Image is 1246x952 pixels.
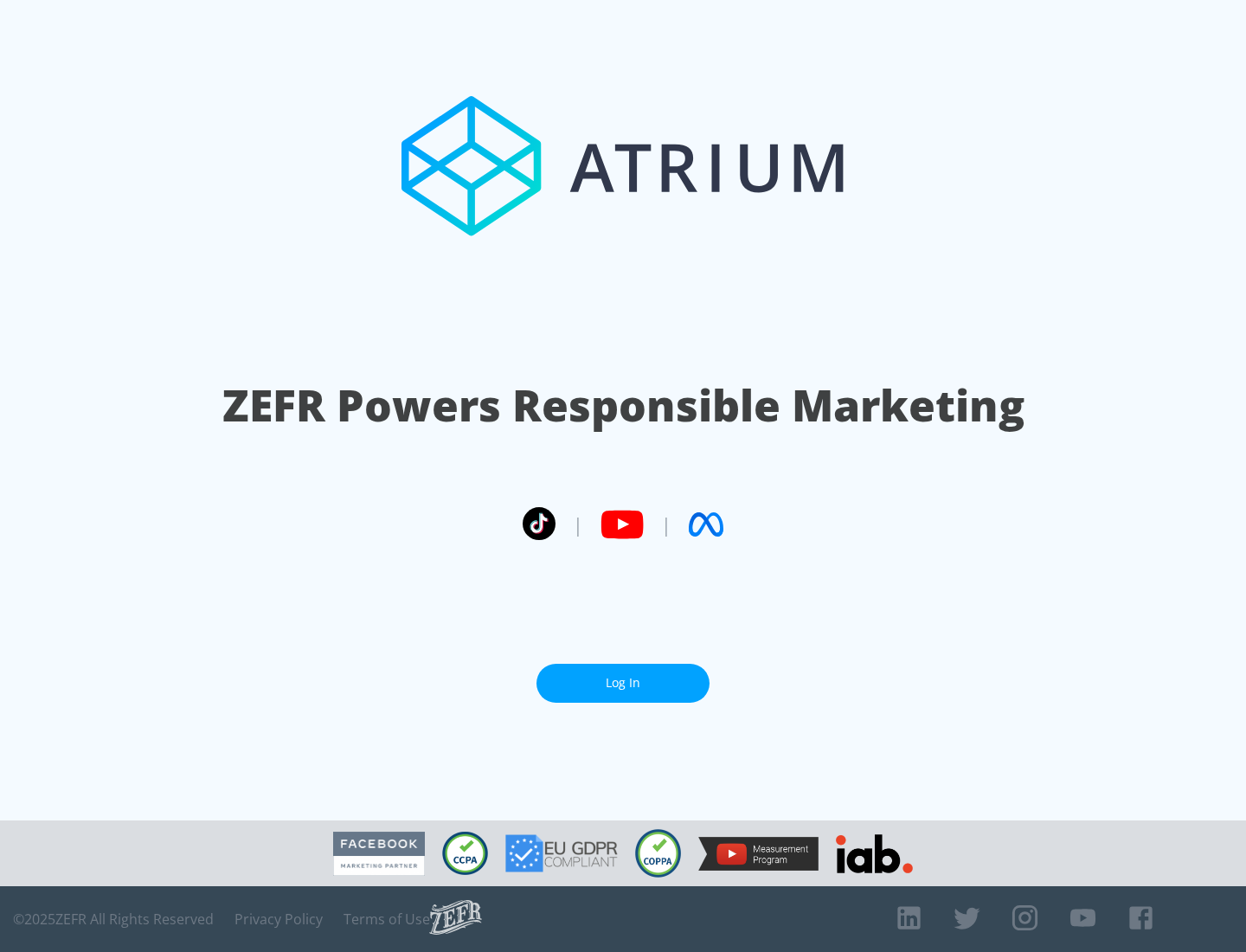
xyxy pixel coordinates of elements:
span: | [573,511,583,537]
a: Terms of Use [344,910,430,928]
img: IAB [836,834,913,873]
img: COPPA Compliant [635,829,681,878]
a: Log In [536,664,710,703]
span: | [661,511,671,537]
img: YouTube Measurement Program [698,837,819,871]
img: CCPA Compliant [442,832,488,875]
img: GDPR Compliant [505,834,618,872]
span: © 2025 ZEFR All Rights Reserved [13,910,214,928]
h1: ZEFR Powers Responsible Marketing [222,376,1024,435]
a: Privacy Policy [234,910,323,928]
img: Facebook Marketing Partner [333,832,425,876]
